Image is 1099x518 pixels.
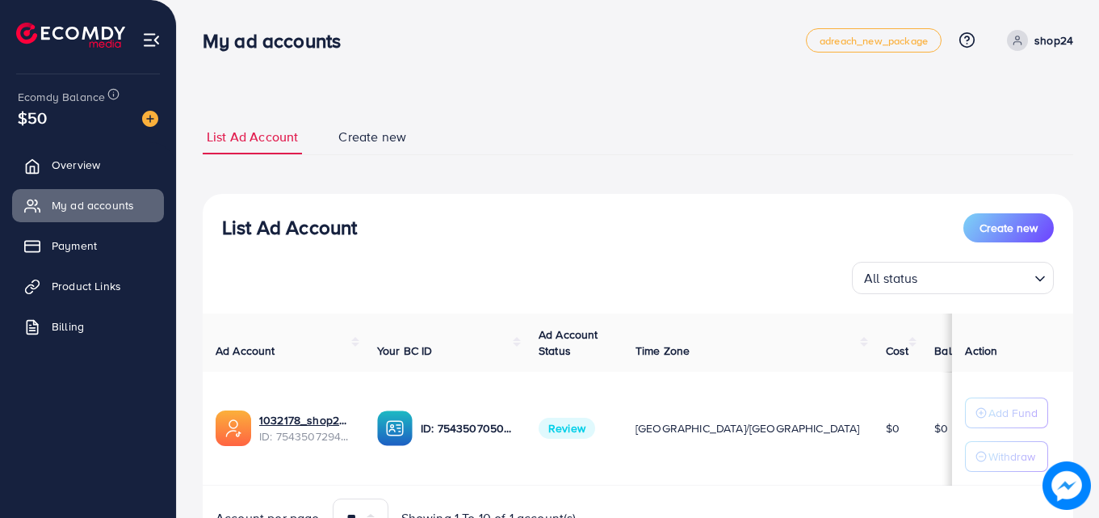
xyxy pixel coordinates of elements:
[222,216,357,239] h3: List Ad Account
[965,441,1048,472] button: Withdraw
[965,343,997,359] span: Action
[338,128,406,146] span: Create new
[934,420,948,436] span: $0
[12,230,164,262] a: Payment
[216,411,251,446] img: ic-ads-acc.e4c84228.svg
[52,238,97,254] span: Payment
[259,428,351,444] span: ID: 7543507294777589776
[988,403,1038,423] p: Add Fund
[377,411,413,446] img: ic-ba-acc.ded83a64.svg
[216,343,275,359] span: Ad Account
[12,310,164,343] a: Billing
[207,128,298,146] span: List Ad Account
[988,447,1035,466] p: Withdraw
[142,31,161,49] img: menu
[820,36,928,46] span: adreach_new_package
[886,343,909,359] span: Cost
[12,270,164,302] a: Product Links
[852,262,1054,294] div: Search for option
[963,213,1054,242] button: Create new
[1034,31,1073,50] p: shop24
[934,343,977,359] span: Balance
[259,412,351,428] a: 1032178_shop24now_1756359704652
[635,420,860,436] span: [GEOGRAPHIC_DATA]/[GEOGRAPHIC_DATA]
[635,343,690,359] span: Time Zone
[861,267,921,290] span: All status
[52,278,121,294] span: Product Links
[1000,30,1073,51] a: shop24
[12,189,164,221] a: My ad accounts
[52,197,134,213] span: My ad accounts
[52,157,100,173] span: Overview
[18,106,47,129] span: $50
[979,220,1038,236] span: Create new
[12,149,164,181] a: Overview
[886,420,900,436] span: $0
[203,29,354,53] h3: My ad accounts
[377,343,433,359] span: Your BC ID
[421,419,513,438] p: ID: 7543507050098327553
[259,412,351,445] div: <span class='underline'>1032178_shop24now_1756359704652</span></br>7543507294777589776
[539,418,595,439] span: Review
[1042,461,1091,510] img: image
[142,111,158,127] img: image
[965,398,1048,428] button: Add Fund
[16,23,125,48] img: logo
[52,318,84,335] span: Billing
[539,326,598,359] span: Ad Account Status
[923,263,1028,290] input: Search for option
[806,28,942,53] a: adreach_new_package
[18,89,105,105] span: Ecomdy Balance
